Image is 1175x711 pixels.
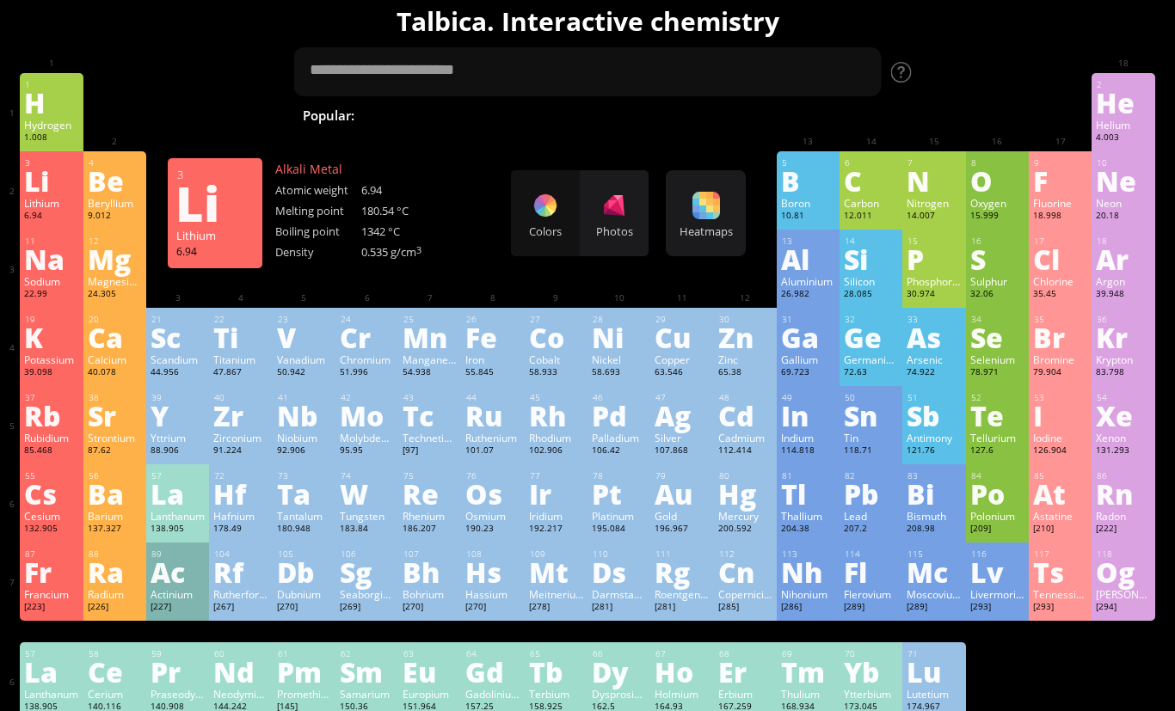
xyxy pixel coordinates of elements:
div: 39.098 [24,366,78,380]
div: 7 [907,157,961,169]
div: Germanium [844,352,898,366]
div: 39.948 [1096,288,1150,302]
div: 55.845 [465,366,520,380]
h1: Talbica. Interactive chemistry [9,3,1166,39]
div: Iron [465,352,520,366]
sub: 4 [618,115,623,126]
div: Tungsten [340,509,394,523]
div: Osmium [465,509,520,523]
div: W [340,480,394,507]
div: Copper [655,352,709,366]
div: Cu [655,323,709,351]
div: Ca [88,323,142,351]
div: 1.008 [24,132,78,145]
div: Tl [781,480,835,507]
div: Zirconium [213,431,268,444]
div: Titanium [213,352,268,366]
div: Zn [718,323,772,351]
div: Bismuth [907,509,961,523]
span: H O [520,105,568,126]
div: Au [655,480,709,507]
div: Oxygen [970,196,1024,210]
div: 23 [278,314,331,325]
div: 22 [214,314,268,325]
div: Be [88,167,142,194]
div: Silver [655,431,709,444]
div: 0.535 g/cm [361,244,447,260]
div: 101.07 [465,444,520,458]
span: H SO + NaOH [690,105,798,126]
div: 77 [530,470,583,481]
div: Chromium [340,352,394,366]
div: 63.546 [655,366,709,380]
div: 107.868 [655,444,709,458]
div: 74.922 [907,366,961,380]
div: Selenium [970,352,1024,366]
div: 6.94 [24,210,78,224]
div: Te [970,401,1024,429]
div: Iodine [1033,431,1087,444]
div: Xe [1096,401,1150,429]
div: 40 [214,392,268,403]
div: 31 [782,314,835,325]
div: Alkali Metal [275,161,447,177]
div: Po [970,480,1024,507]
div: Rn [1096,480,1150,507]
div: Mo [340,401,394,429]
div: 40.078 [88,366,142,380]
div: Hg [718,480,772,507]
div: Sc [151,323,205,351]
span: Water [456,105,514,126]
div: 10.81 [781,210,835,224]
div: Chlorine [1033,274,1087,288]
div: 87.62 [88,444,142,458]
div: Niobium [277,431,331,444]
div: Bi [907,480,961,507]
div: 112.414 [718,444,772,458]
div: 83.798 [1096,366,1150,380]
div: Ba [88,480,142,507]
div: O [970,167,1024,194]
div: 92.906 [277,444,331,458]
div: Sr [88,401,142,429]
sub: 2 [594,115,600,126]
div: Astatine [1033,509,1087,523]
div: He [1096,89,1150,116]
div: As [907,323,961,351]
div: Rb [24,401,78,429]
div: Cadmium [718,431,772,444]
div: Carbon [844,196,898,210]
div: 47 [655,392,709,403]
div: 56 [89,470,142,481]
div: Bromine [1033,352,1087,366]
div: 35 [1034,314,1087,325]
div: Kr [1096,323,1150,351]
div: 53 [1034,392,1087,403]
div: Krypton [1096,352,1150,366]
div: 51 [907,392,961,403]
div: 18 [1097,236,1150,247]
div: 20 [89,314,142,325]
div: Boron [781,196,835,210]
div: 78 [593,470,646,481]
div: Magnesium [88,274,142,288]
div: Potassium [24,352,78,366]
div: Aluminium [781,274,835,288]
div: V [277,323,331,351]
div: 10 [1097,157,1150,169]
div: Si [844,245,898,273]
div: 9.012 [88,210,142,224]
div: 121.76 [907,444,961,458]
div: 65.38 [718,366,772,380]
div: 3 [25,157,78,169]
div: 30.974 [907,288,961,302]
div: N [907,167,961,194]
div: Na [24,245,78,273]
div: Ag [655,401,709,429]
div: 14.007 [907,210,961,224]
div: Rhenium [403,509,457,523]
div: 69.723 [781,366,835,380]
div: Molybdenum [340,431,394,444]
div: C [844,167,898,194]
div: Tellurium [970,431,1024,444]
